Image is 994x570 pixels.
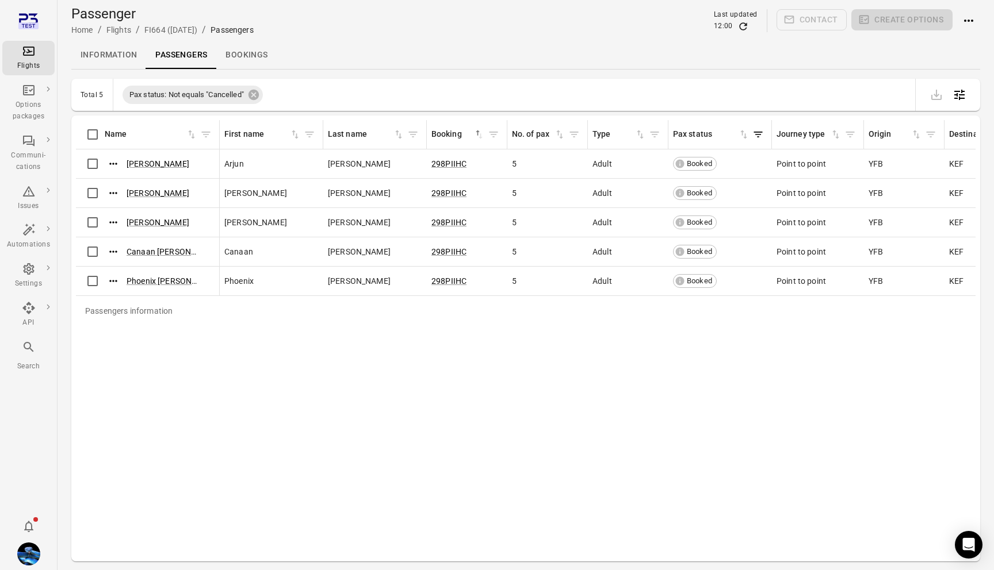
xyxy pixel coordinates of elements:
span: No. of pax [512,128,565,141]
span: KEF [949,187,964,199]
span: Booked [683,158,716,170]
img: shutterstock-1708408498.jpg [17,542,40,565]
button: Actions [105,214,122,231]
a: Automations [2,219,55,254]
span: 5 [512,246,517,257]
div: Type [592,128,634,141]
button: Filter by last name [404,126,422,143]
span: YFB [869,217,883,228]
div: Sort by no. of pax in ascending order [512,128,565,141]
a: Bookings [216,41,277,69]
li: / [136,23,140,37]
a: 298PIIHC [431,159,467,168]
a: Issues [2,181,55,215]
span: YFB [869,187,883,199]
div: No. of pax [512,128,554,141]
button: Daníel Benediktsson [13,538,45,570]
span: [PERSON_NAME] [328,275,391,287]
div: Sort by origin in ascending order [869,128,922,141]
button: Actions [957,9,980,32]
div: 12:00 [714,21,733,32]
button: Filter by name [197,126,215,143]
div: Search [7,361,50,372]
div: Issues [7,201,50,212]
span: [PERSON_NAME] [328,187,391,199]
div: Automations [7,239,50,251]
span: Pax status [673,128,750,141]
div: Sort by first name in ascending order [224,128,301,141]
span: KEF [949,246,964,257]
button: Filter by type [646,126,663,143]
span: First name [224,128,301,141]
button: Filter by no. of pax [565,126,583,143]
button: Search [2,337,55,375]
button: Actions [105,243,122,260]
span: 5 [512,275,517,287]
span: 5 [512,217,517,228]
span: Adult [592,217,612,228]
a: 298PIIHC [431,247,467,256]
div: Pax status [673,128,738,141]
button: Actions [105,272,122,290]
button: Filter by journey type [842,126,859,143]
div: Last name [328,128,393,141]
a: [PERSON_NAME] [127,159,189,168]
span: [PERSON_NAME] [328,158,391,170]
div: Last updated [714,9,758,21]
div: Flights [7,60,50,72]
div: Sort by type in ascending order [592,128,646,141]
span: Booked [683,246,716,257]
a: Phoenix [PERSON_NAME] [127,276,220,286]
a: Flights [106,25,131,34]
div: Name [105,128,186,141]
a: Home [71,25,93,34]
div: Options packages [7,99,50,122]
a: 298PIIHC [431,218,467,227]
div: Sort by pax status in ascending order [673,128,750,141]
span: Please make a selection to export [925,88,948,99]
span: Name [105,128,197,141]
button: Notifications [17,515,40,538]
a: Passengers [146,41,216,69]
div: Destination [949,128,991,141]
a: 298PIIHC [431,188,467,198]
span: KEF [949,158,964,170]
a: Canaan [PERSON_NAME] [127,247,220,256]
span: KEF [949,217,964,228]
span: Point to point [777,246,826,257]
button: Filter by origin [922,126,939,143]
a: FI664 ([DATE]) [144,25,197,34]
a: Settings [2,259,55,293]
div: Passengers [211,24,254,36]
a: Options packages [2,80,55,126]
div: Origin [869,128,911,141]
span: Journey type [777,128,842,141]
button: Filter by pax status [750,126,767,143]
span: Point to point [777,158,826,170]
span: Origin [869,128,922,141]
a: Flights [2,41,55,75]
li: / [202,23,206,37]
span: [PERSON_NAME] [328,217,391,228]
span: Booking [431,128,485,141]
span: Adult [592,158,612,170]
button: Actions [105,155,122,172]
button: Actions [105,184,122,202]
span: [PERSON_NAME] [224,187,287,199]
div: Local navigation [71,41,980,69]
span: YFB [869,275,883,287]
span: Last name [328,128,404,141]
span: Booked [683,187,716,199]
span: Type [592,128,646,141]
span: Booked [683,275,716,287]
a: [PERSON_NAME] [127,218,189,227]
button: Filter by first name [301,126,318,143]
li: / [98,23,102,37]
button: Filter by booking [485,126,502,143]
